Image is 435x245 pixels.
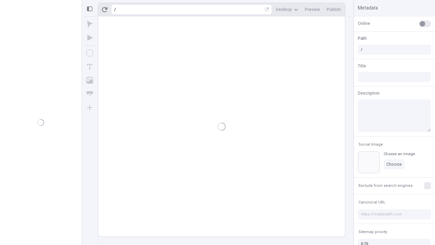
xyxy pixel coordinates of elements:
button: Sitemap priority [357,228,388,236]
button: Social Image [357,141,384,149]
span: Exclude from search engines [359,183,413,188]
span: Social Image [359,142,383,147]
input: https://makeswift.com [358,209,431,219]
span: Sitemap priority [359,229,387,234]
span: Desktop [276,7,292,12]
span: Canonical URL [359,200,385,205]
div: Choose an image [384,151,415,157]
span: Choose [386,162,402,167]
span: Preview [305,7,320,12]
button: Box [84,47,96,59]
button: Text [84,61,96,73]
button: Image [84,74,96,86]
button: Publish [324,4,344,15]
button: Exclude from search engines [357,182,414,190]
span: Title [358,63,366,69]
span: Description [358,90,380,96]
button: Button [84,88,96,100]
button: Choose [384,159,404,169]
div: / [114,7,116,12]
span: Online [358,20,370,27]
span: Publish [327,7,341,12]
button: Canonical URL [357,198,387,207]
button: Preview [302,4,323,15]
span: Path [358,35,367,42]
button: Desktop [273,4,301,15]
